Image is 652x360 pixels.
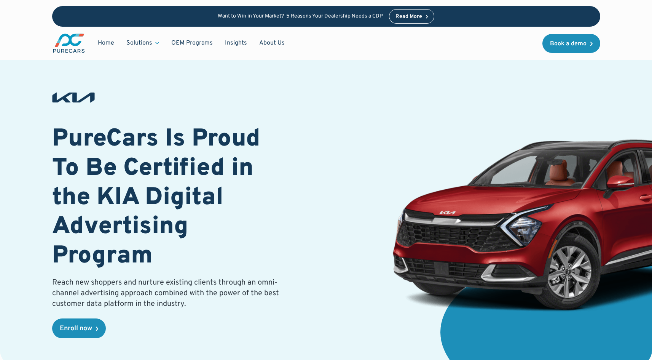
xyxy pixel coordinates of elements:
[120,36,165,50] div: Solutions
[52,33,86,54] a: main
[52,125,284,271] h1: PureCars Is Proud To Be Certified in the KIA Digital Advertising Program
[92,36,120,50] a: Home
[253,36,291,50] a: About Us
[52,318,106,338] a: Enroll now
[60,325,92,332] div: Enroll now
[219,36,253,50] a: Insights
[52,33,86,54] img: purecars logo
[389,9,435,24] a: Read More
[395,14,422,19] div: Read More
[218,13,383,20] p: Want to Win in Your Market? 5 Reasons Your Dealership Needs a CDP
[52,277,284,309] p: Reach new shoppers and nurture existing clients through an omni-channel advertising approach comb...
[165,36,219,50] a: OEM Programs
[542,34,600,53] a: Book a demo
[550,41,587,47] div: Book a demo
[126,39,152,47] div: Solutions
